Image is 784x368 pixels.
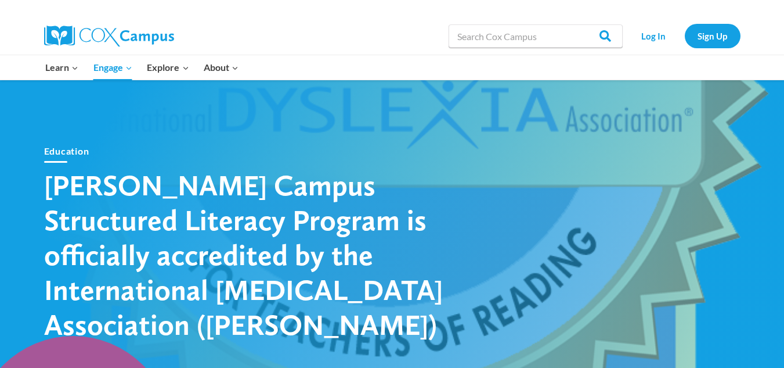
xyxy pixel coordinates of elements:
h1: [PERSON_NAME] Campus Structured Literacy Program is officially accredited by the International [M... [44,167,450,342]
nav: Primary Navigation [38,55,246,80]
a: Log In [628,24,679,48]
a: Education [44,145,89,156]
nav: Secondary Navigation [628,24,740,48]
span: About [204,60,239,75]
span: Learn [45,60,78,75]
span: Engage [93,60,132,75]
input: Search Cox Campus [449,24,623,48]
span: Explore [147,60,189,75]
img: Cox Campus [44,26,174,47]
a: Sign Up [685,24,740,48]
